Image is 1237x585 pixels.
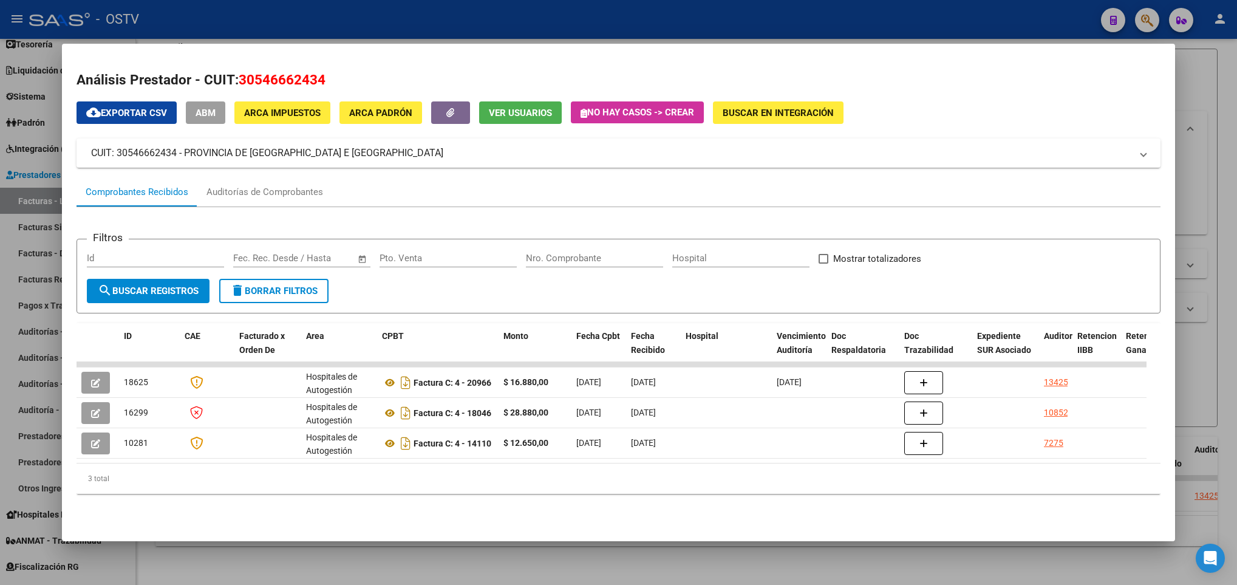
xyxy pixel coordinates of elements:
span: 18625 [124,377,148,387]
span: Doc Respaldatoria [831,331,886,355]
div: Comprobantes Recibidos [86,185,188,199]
datatable-header-cell: CPBT [377,323,499,377]
i: Descargar documento [398,373,414,392]
span: Hospitales de Autogestión [306,372,357,395]
span: Mostrar totalizadores [833,251,921,266]
span: Retencion IIBB [1077,331,1117,355]
span: Auditoria [1044,331,1080,341]
div: 3 total [77,464,1160,494]
datatable-header-cell: Vencimiento Auditoría [772,323,826,377]
button: Open calendar [355,252,369,266]
datatable-header-cell: Facturado x Orden De [234,323,301,377]
strong: Factura C: 4 - 14110 [414,439,491,448]
datatable-header-cell: Auditoria [1039,323,1072,377]
h3: Filtros [87,230,129,245]
datatable-header-cell: CAE [180,323,234,377]
span: Borrar Filtros [230,286,318,296]
button: Buscar Registros [87,279,210,303]
mat-icon: delete [230,283,245,298]
span: Fecha Cpbt [576,331,620,341]
button: Borrar Filtros [219,279,329,303]
mat-icon: cloud_download [86,105,101,120]
h2: Análisis Prestador - CUIT: [77,70,1160,91]
span: Area [306,331,324,341]
datatable-header-cell: Doc Respaldatoria [826,323,899,377]
span: Ver Usuarios [489,108,552,118]
span: [DATE] [576,438,601,448]
button: ARCA Impuestos [234,101,330,124]
datatable-header-cell: Fecha Recibido [626,323,681,377]
input: Fecha inicio [233,253,282,264]
span: Hospitales de Autogestión [306,433,357,456]
span: Retención Ganancias [1126,331,1167,355]
strong: Factura C: 4 - 18046 [414,408,491,418]
div: Open Intercom Messenger [1196,544,1225,573]
span: Buscar en Integración [723,108,834,118]
span: No hay casos -> Crear [581,107,694,118]
strong: Factura C: 4 - 20966 [414,378,491,388]
input: Fecha fin [293,253,352,264]
span: Buscar Registros [98,286,199,296]
button: Exportar CSV [77,101,177,124]
div: 10852 [1044,406,1068,420]
i: Descargar documento [398,434,414,453]
i: Descargar documento [398,403,414,423]
datatable-header-cell: Doc Trazabilidad [899,323,972,377]
span: Expediente SUR Asociado [977,331,1031,355]
span: Monto [503,331,528,341]
datatable-header-cell: Area [301,323,377,377]
datatable-header-cell: Retención Ganancias [1121,323,1170,377]
span: [DATE] [777,377,802,387]
span: Facturado x Orden De [239,331,285,355]
strong: $ 16.880,00 [503,377,548,387]
span: Doc Trazabilidad [904,331,953,355]
div: 7275 [1044,436,1063,450]
span: [DATE] [631,438,656,448]
div: Auditorías de Comprobantes [206,185,323,199]
button: Buscar en Integración [713,101,843,124]
span: [DATE] [576,377,601,387]
span: Vencimiento Auditoría [777,331,826,355]
span: [DATE] [576,408,601,417]
div: 13425 [1044,375,1068,389]
span: ABM [196,108,216,118]
span: Exportar CSV [86,108,167,118]
button: ABM [186,101,225,124]
datatable-header-cell: Monto [499,323,571,377]
span: Hospital [686,331,718,341]
span: ARCA Padrón [349,108,412,118]
span: ID [124,331,132,341]
span: Fecha Recibido [631,331,665,355]
datatable-header-cell: Hospital [681,323,772,377]
strong: $ 28.880,00 [503,408,548,417]
span: CAE [185,331,200,341]
datatable-header-cell: Fecha Cpbt [571,323,626,377]
span: 16299 [124,408,148,417]
strong: $ 12.650,00 [503,438,548,448]
span: CPBT [382,331,404,341]
span: 30546662434 [239,72,325,87]
datatable-header-cell: Retencion IIBB [1072,323,1121,377]
datatable-header-cell: ID [119,323,180,377]
button: ARCA Padrón [339,101,422,124]
mat-icon: search [98,283,112,298]
button: No hay casos -> Crear [571,101,704,123]
span: [DATE] [631,377,656,387]
mat-expansion-panel-header: CUIT: 30546662434 - PROVINCIA DE [GEOGRAPHIC_DATA] E [GEOGRAPHIC_DATA] [77,139,1160,168]
span: ARCA Impuestos [244,108,321,118]
mat-panel-title: CUIT: 30546662434 - PROVINCIA DE [GEOGRAPHIC_DATA] E [GEOGRAPHIC_DATA] [91,146,1131,160]
span: [DATE] [631,408,656,417]
datatable-header-cell: Expediente SUR Asociado [972,323,1039,377]
button: Ver Usuarios [479,101,562,124]
span: Hospitales de Autogestión [306,402,357,426]
span: 10281 [124,438,148,448]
